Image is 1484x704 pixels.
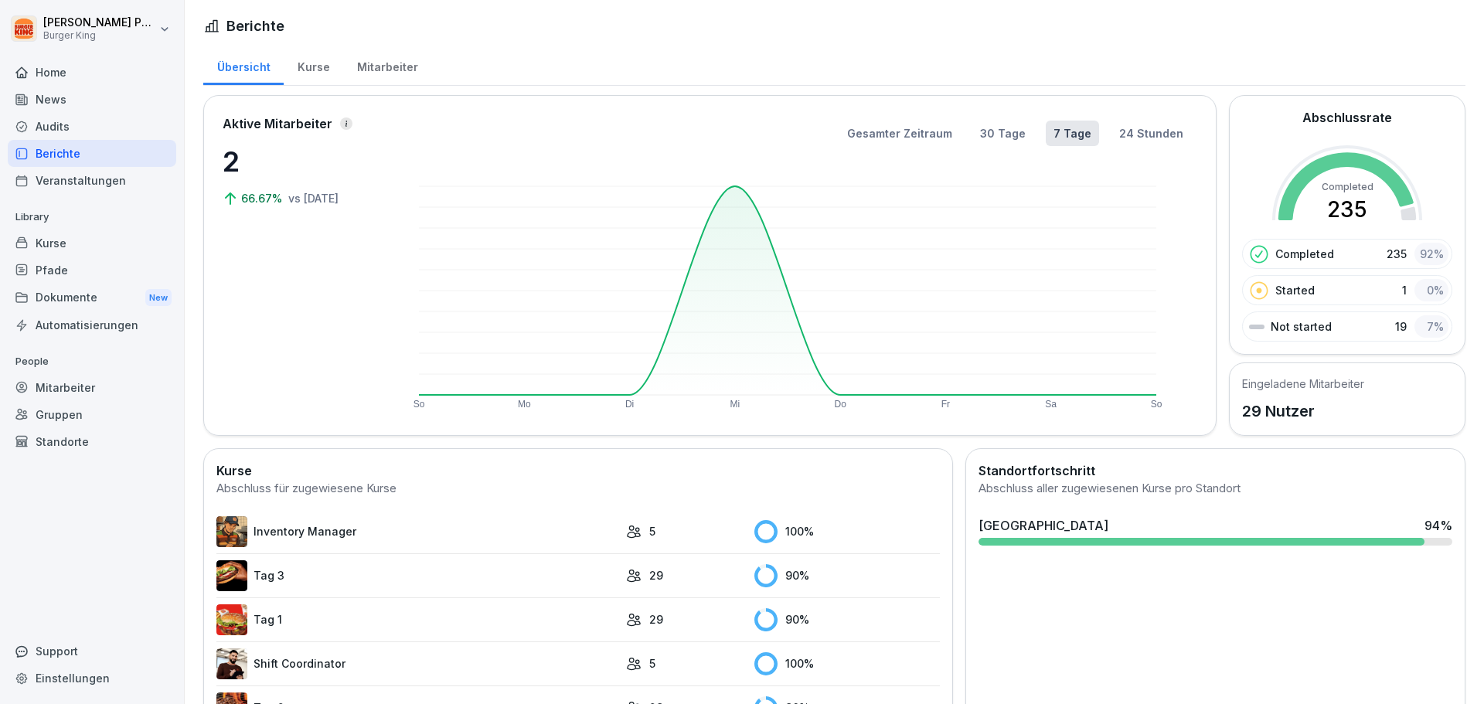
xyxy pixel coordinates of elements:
a: Pfade [8,257,176,284]
a: Standorte [8,428,176,455]
p: [PERSON_NAME] Pecher [43,16,156,29]
p: vs [DATE] [288,190,339,206]
text: Sa [1045,399,1057,410]
div: [GEOGRAPHIC_DATA] [979,516,1108,535]
p: 19 [1395,318,1407,335]
a: Tag 3 [216,560,618,591]
a: Einstellungen [8,665,176,692]
div: 7 % [1414,315,1448,338]
a: Übersicht [203,46,284,85]
div: 90 % [754,564,940,587]
p: Aktive Mitarbeiter [223,114,332,133]
button: Gesamter Zeitraum [839,121,960,146]
button: 7 Tage [1046,121,1099,146]
img: kxzo5hlrfunza98hyv09v55a.png [216,604,247,635]
text: Do [834,399,846,410]
div: Support [8,638,176,665]
div: New [145,289,172,307]
img: q4kvd0p412g56irxfxn6tm8s.png [216,648,247,679]
div: 90 % [754,608,940,631]
img: o1h5p6rcnzw0lu1jns37xjxx.png [216,516,247,547]
p: 29 [649,567,663,583]
p: 2 [223,141,377,182]
h5: Eingeladene Mitarbeiter [1242,376,1364,392]
a: DokumenteNew [8,284,176,312]
text: So [1151,399,1162,410]
div: 100 % [754,520,940,543]
div: Abschluss aller zugewiesenen Kurse pro Standort [979,480,1452,498]
p: 29 [649,611,663,627]
div: 100 % [754,652,940,675]
p: Not started [1271,318,1332,335]
p: 29 Nutzer [1242,400,1364,423]
a: Shift Coordinator [216,648,618,679]
text: Mo [518,399,531,410]
p: 1 [1402,282,1407,298]
text: Fr [941,399,950,410]
p: 5 [649,523,655,539]
a: Gruppen [8,401,176,428]
div: Abschluss für zugewiesene Kurse [216,480,940,498]
p: Library [8,205,176,230]
a: Berichte [8,140,176,167]
p: 5 [649,655,655,672]
a: Home [8,59,176,86]
h2: Kurse [216,461,940,480]
a: Inventory Manager [216,516,618,547]
text: Mi [730,399,740,410]
button: 24 Stunden [1111,121,1191,146]
a: Tag 1 [216,604,618,635]
div: 0 % [1414,279,1448,301]
a: [GEOGRAPHIC_DATA]94% [972,510,1458,552]
button: 30 Tage [972,121,1033,146]
p: People [8,349,176,374]
a: News [8,86,176,113]
div: Dokumente [8,284,176,312]
h2: Standortfortschritt [979,461,1452,480]
p: 66.67% [241,190,285,206]
a: Kurse [284,46,343,85]
a: Mitarbeiter [8,374,176,401]
p: Completed [1275,246,1334,262]
div: 94 % [1424,516,1452,535]
a: Veranstaltungen [8,167,176,194]
text: So [414,399,425,410]
text: Di [625,399,634,410]
a: Audits [8,113,176,140]
p: 235 [1387,246,1407,262]
a: Mitarbeiter [343,46,431,85]
h2: Abschlussrate [1302,108,1392,127]
a: Automatisierungen [8,311,176,338]
p: Burger King [43,30,156,41]
img: cq6tslmxu1pybroki4wxmcwi.png [216,560,247,591]
a: Kurse [8,230,176,257]
div: 92 % [1414,243,1448,265]
p: Started [1275,282,1315,298]
h1: Berichte [226,15,284,36]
